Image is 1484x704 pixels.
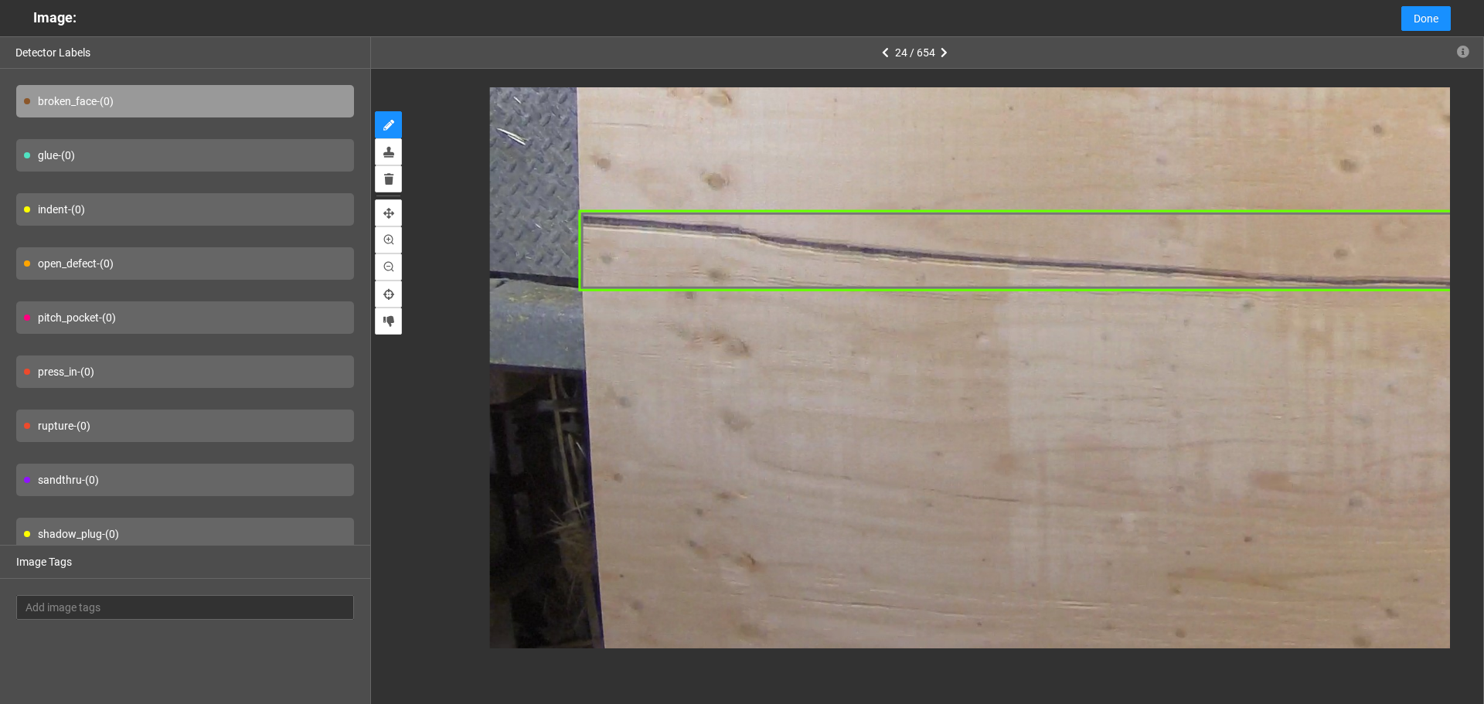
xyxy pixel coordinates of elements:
button: annotate [375,111,402,138]
button: zoomOut [375,253,402,281]
div: pitch_pocket - (0) [16,301,354,334]
button: zoomIn [375,226,402,253]
div: sandthru - (0) [16,464,354,496]
div: shadow_plug - (0) [16,518,354,550]
div: glue - (0) [16,139,354,172]
div: press_in - (0) [16,355,354,388]
button: reset [375,281,402,308]
button: exclude [375,308,402,335]
div: open_defect - (0) [16,247,354,280]
div: indent - (0) [16,193,354,226]
span: zoom-out [383,261,394,274]
div: broken_face - (0) [16,85,354,117]
button: stamp [375,138,402,165]
div: rupture - (0) [16,410,354,442]
span: zoom-in [383,234,394,247]
button: pan [375,199,402,226]
button: delete [375,165,402,192]
span: Add image tags [26,599,345,616]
